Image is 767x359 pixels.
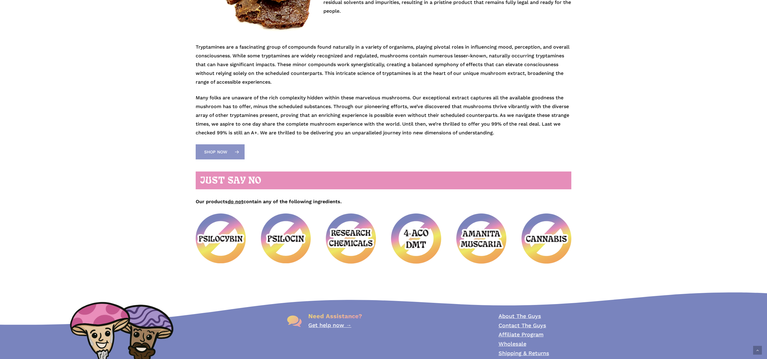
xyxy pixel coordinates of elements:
[456,213,506,264] img: No Amanita Muscaria Icon
[499,313,541,319] a: About The Guys
[196,171,572,189] h2: JUST SAY NO
[326,213,376,264] img: No Research Chemicals Icon
[521,213,572,264] img: No Cannabis Icon
[499,331,544,338] a: Affiliate Program
[196,213,246,263] img: No Psilocybin Icon
[196,43,571,94] p: Tryptamines are a fascinating group of compounds found naturally in a variety of organisms, playi...
[204,149,227,155] span: Shop Now
[196,199,342,204] strong: Our products contain any of the following ingredients.
[228,199,243,204] u: do not
[308,322,351,328] a: Get help now →
[196,144,245,159] a: Shop Now
[499,350,549,356] a: Shipping & Returns
[261,213,311,263] img: No Psilocin Icon
[499,322,546,329] a: Contact The Guys
[499,341,526,347] a: Wholesale
[391,213,441,264] img: No 4AcoDMT Icon
[196,94,571,137] p: Many folks are unaware of the rich complexity hidden within these marvelous mushrooms. Our except...
[308,313,362,320] span: Need Assistance?
[753,346,762,355] a: Back to top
